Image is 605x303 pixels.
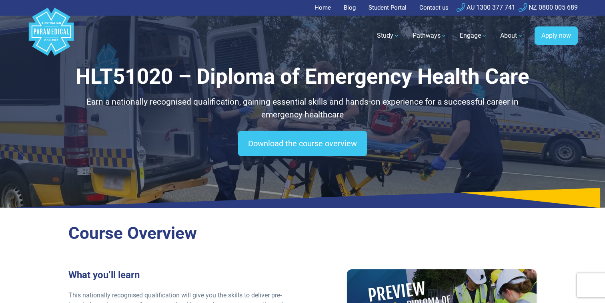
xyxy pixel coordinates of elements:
a: About [495,24,528,47]
a: AU 1300 377 741 [457,4,515,11]
a: NZ 0800 005 689 [519,4,578,11]
a: Australian Paramedical College [27,16,75,56]
a: Pathways [408,24,452,47]
a: Download the course overview [238,131,367,156]
h3: What you’ll learn [68,269,298,281]
a: Engage [455,24,492,47]
p: Earn a nationally recognised qualification, gaining essential skills and hands-on experience for ... [68,96,537,121]
h2: Course Overview [68,223,537,244]
a: Apply now [535,26,578,45]
h1: HLT51020 – Diploma of Emergency Health Care [68,64,537,89]
a: Study [372,24,405,47]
